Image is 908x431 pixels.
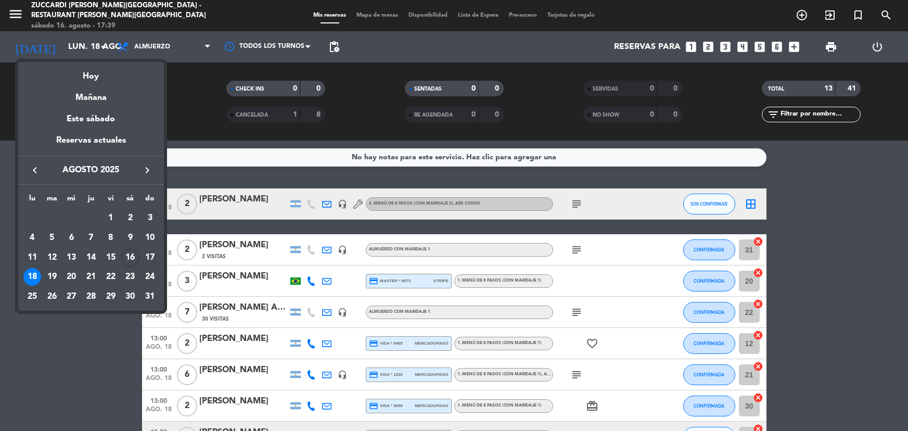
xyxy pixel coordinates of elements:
[43,229,61,247] div: 5
[101,193,121,209] th: viernes
[81,287,101,307] td: 28 de agosto de 2025
[22,287,42,307] td: 25 de agosto de 2025
[62,288,80,306] div: 27
[42,268,62,287] td: 19 de agosto de 2025
[101,268,121,287] td: 22 de agosto de 2025
[82,268,100,286] div: 21
[121,228,140,248] td: 9 de agosto de 2025
[23,288,41,306] div: 25
[81,248,101,268] td: 14 de agosto de 2025
[140,228,160,248] td: 10 de agosto de 2025
[140,193,160,209] th: domingo
[121,208,140,228] td: 2 de agosto de 2025
[81,268,101,287] td: 21 de agosto de 2025
[62,229,80,247] div: 6
[29,164,41,176] i: keyboard_arrow_left
[82,288,100,306] div: 28
[121,193,140,209] th: sábado
[121,248,140,268] td: 16 de agosto de 2025
[141,229,159,247] div: 10
[101,208,121,228] td: 1 de agosto de 2025
[18,134,164,155] div: Reservas actuales
[42,193,62,209] th: martes
[23,268,41,286] div: 18
[121,249,139,267] div: 16
[25,163,44,177] button: keyboard_arrow_left
[82,229,100,247] div: 7
[121,209,139,227] div: 2
[81,193,101,209] th: jueves
[140,268,160,287] td: 24 de agosto de 2025
[141,209,159,227] div: 3
[22,248,42,268] td: 11 de agosto de 2025
[61,268,81,287] td: 20 de agosto de 2025
[138,163,157,177] button: keyboard_arrow_right
[140,287,160,307] td: 31 de agosto de 2025
[121,287,140,307] td: 30 de agosto de 2025
[23,249,41,267] div: 11
[102,249,120,267] div: 15
[22,193,42,209] th: lunes
[141,268,159,286] div: 24
[62,268,80,286] div: 20
[18,62,164,83] div: Hoy
[22,268,42,287] td: 18 de agosto de 2025
[102,268,120,286] div: 22
[43,249,61,267] div: 12
[43,288,61,306] div: 26
[102,229,120,247] div: 8
[121,229,139,247] div: 9
[62,249,80,267] div: 13
[102,288,120,306] div: 29
[102,209,120,227] div: 1
[42,228,62,248] td: 5 de agosto de 2025
[141,164,154,176] i: keyboard_arrow_right
[43,268,61,286] div: 19
[61,248,81,268] td: 13 de agosto de 2025
[44,163,138,177] span: agosto 2025
[121,268,140,287] td: 23 de agosto de 2025
[141,288,159,306] div: 31
[42,248,62,268] td: 12 de agosto de 2025
[18,105,164,134] div: Este sábado
[42,287,62,307] td: 26 de agosto de 2025
[101,248,121,268] td: 15 de agosto de 2025
[101,228,121,248] td: 8 de agosto de 2025
[121,288,139,306] div: 30
[22,208,101,228] td: AGO.
[61,228,81,248] td: 6 de agosto de 2025
[23,229,41,247] div: 4
[121,268,139,286] div: 23
[140,208,160,228] td: 3 de agosto de 2025
[22,228,42,248] td: 4 de agosto de 2025
[141,249,159,267] div: 17
[81,228,101,248] td: 7 de agosto de 2025
[101,287,121,307] td: 29 de agosto de 2025
[18,83,164,105] div: Mañana
[82,249,100,267] div: 14
[61,193,81,209] th: miércoles
[140,248,160,268] td: 17 de agosto de 2025
[61,287,81,307] td: 27 de agosto de 2025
